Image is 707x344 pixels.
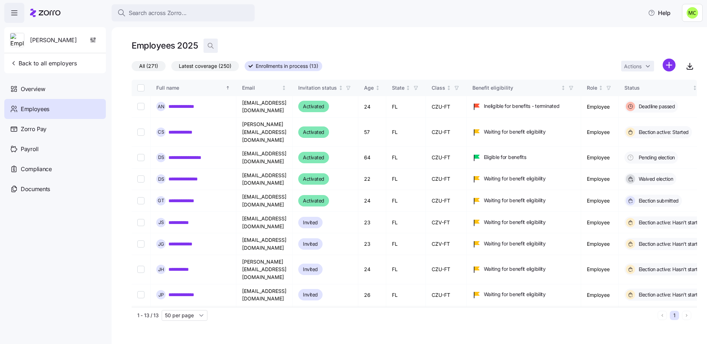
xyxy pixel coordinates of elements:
[139,61,158,71] span: All (271)
[426,255,467,284] td: CZU-FT
[358,96,386,118] td: 24
[637,219,703,226] span: Election active: Hasn't started
[358,233,386,255] td: 23
[236,190,293,212] td: [EMAIL_ADDRESS][DOMAIN_NAME]
[484,175,546,182] span: Waiting for benefit eligibility
[637,103,675,110] span: Deadline passed
[21,145,39,154] span: Payroll
[303,240,318,248] span: Invited
[4,159,106,179] a: Compliance
[386,284,426,306] td: FL
[4,119,106,139] a: Zorro Pay
[10,59,77,68] span: Back to all employers
[158,177,164,181] span: D S
[338,85,343,90] div: Not sorted
[642,6,676,20] button: Help
[386,306,426,327] td: FL
[386,80,426,96] th: StateNot sorted
[658,311,667,320] button: Previous page
[137,219,144,226] input: Select record 6
[587,84,597,92] div: Role
[426,190,467,212] td: CZU-FT
[236,169,293,190] td: [EMAIL_ADDRESS][DOMAIN_NAME]
[158,267,164,272] span: J H
[4,99,106,119] a: Employees
[158,104,165,109] span: A N
[386,212,426,233] td: FL
[236,233,293,255] td: [EMAIL_ADDRESS][DOMAIN_NAME]
[637,154,675,161] span: Pending election
[484,154,526,161] span: Eligible for benefits
[484,197,546,204] span: Waiting for benefit eligibility
[624,64,642,69] span: Actions
[4,139,106,159] a: Payroll
[682,311,691,320] button: Next page
[358,306,386,327] td: 33
[236,96,293,118] td: [EMAIL_ADDRESS][DOMAIN_NAME]
[581,233,619,255] td: Employee
[137,240,144,248] input: Select record 7
[637,129,689,136] span: Election active: Started
[484,265,546,273] span: Waiting for benefit eligibility
[21,165,52,174] span: Compliance
[242,84,280,92] div: Email
[156,84,224,92] div: Full name
[637,197,679,204] span: Election submitted
[298,84,337,92] div: Invitation status
[151,80,236,96] th: Full nameSorted ascending
[158,155,164,160] span: D S
[467,80,581,96] th: Benefit eligibilityNot sorted
[637,266,703,273] span: Election active: Hasn't started
[426,284,467,306] td: CZU-FT
[426,212,467,233] td: CZV-FT
[303,265,318,274] span: Invited
[236,212,293,233] td: [EMAIL_ADDRESS][DOMAIN_NAME]
[426,306,467,327] td: CZU-FT
[137,312,159,319] span: 1 - 13 / 13
[484,219,546,226] span: Waiting for benefit eligibility
[21,105,49,114] span: Employees
[432,84,445,92] div: Class
[386,190,426,212] td: FL
[581,284,619,306] td: Employee
[281,85,286,90] div: Not sorted
[129,9,187,18] span: Search across Zorro...
[375,85,380,90] div: Not sorted
[158,220,164,225] span: J S
[426,147,467,168] td: CZU-FT
[581,147,619,168] td: Employee
[21,85,45,94] span: Overview
[358,169,386,190] td: 22
[21,185,50,194] span: Documents
[225,85,230,90] div: Sorted ascending
[406,85,411,90] div: Not sorted
[386,118,426,147] td: FL
[236,284,293,306] td: [EMAIL_ADDRESS][DOMAIN_NAME]
[670,311,679,320] button: 1
[158,242,164,246] span: J G
[484,103,560,110] span: Ineligible for benefits - terminated
[303,102,324,111] span: Activated
[30,36,77,45] span: [PERSON_NAME]
[303,128,324,136] span: Activated
[293,80,358,96] th: Invitation statusNot sorted
[236,80,293,96] th: EmailNot sorted
[637,291,703,298] span: Election active: Hasn't started
[426,169,467,190] td: CZU-FT
[687,7,698,19] img: fb6fbd1e9160ef83da3948286d18e3ea
[621,61,654,71] button: Actions
[137,197,144,204] input: Select record 5
[303,175,324,183] span: Activated
[426,80,467,96] th: ClassNot sorted
[137,129,144,136] input: Select record 2
[303,153,324,162] span: Activated
[179,61,231,71] span: Latest coverage (250)
[663,59,676,71] svg: add icon
[484,128,546,135] span: Waiting for benefit eligibility
[10,33,24,48] img: Employer logo
[132,40,198,51] h1: Employees 2025
[581,190,619,212] td: Employee
[256,61,318,71] span: Enrollments in process (13)
[158,293,164,297] span: J P
[426,96,467,118] td: CZU-FT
